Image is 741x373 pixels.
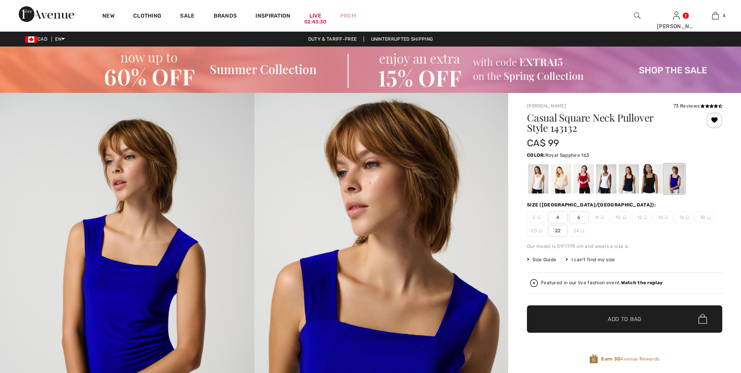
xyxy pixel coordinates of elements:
img: Watch the replay [530,279,538,287]
div: Vanilla [528,164,548,194]
div: Midnight Blue 40 [619,164,639,194]
div: White [596,164,616,194]
img: Bag.svg [698,314,707,324]
div: 02:43:30 [304,18,326,26]
img: ring-m.svg [686,215,689,219]
span: 20 [527,225,546,237]
span: 6 [569,212,589,223]
h1: Casual Square Neck Pullover Style 143132 [527,113,690,133]
img: ring-m.svg [623,215,627,219]
a: Sale [180,13,195,21]
span: EN [55,36,65,42]
a: Prom [340,12,356,20]
img: ring-m.svg [580,229,584,233]
a: [PERSON_NAME] [527,103,566,109]
div: Size ([GEOGRAPHIC_DATA]/[GEOGRAPHIC_DATA]): [527,201,657,208]
img: Canadian Dollar [25,36,37,43]
div: Black [641,164,662,194]
img: ring-m.svg [643,215,647,219]
div: Featured in our live fashion event. [541,280,662,285]
div: [PERSON_NAME] [657,22,695,30]
div: 73 Reviews [673,102,722,109]
img: ring-m.svg [664,215,668,219]
img: My Info [673,11,680,20]
span: Royal Sapphire 163 [545,152,589,158]
div: Radiant red [573,164,594,194]
span: 12 [632,212,652,223]
span: 24 [569,225,589,237]
span: 2 [527,212,546,223]
span: Add to Bag [608,315,641,323]
img: ring-m.svg [707,215,711,219]
a: Live02:43:30 [309,12,321,20]
span: 8 [590,212,610,223]
span: 14 [654,212,673,223]
img: ring-m.svg [537,215,541,219]
img: ring-m.svg [539,229,543,233]
div: Moonstone [551,164,571,194]
a: Brands [214,13,237,21]
iframe: Opens a widget where you can chat to one of our agents [691,314,733,334]
span: CAD [25,36,50,42]
a: New [102,13,114,21]
strong: Watch the replay [621,280,663,285]
span: 16 [675,212,694,223]
span: 18 [696,212,715,223]
div: Our model is 5'9"/175 cm and wears a size 6. [527,243,722,250]
img: ring-m.svg [600,215,604,219]
span: Color: [527,152,545,158]
a: 4 [696,11,734,20]
span: Avenue Rewards [601,355,659,362]
img: 1ère Avenue [19,6,74,22]
a: Clothing [133,13,161,21]
div: I can't find my size [566,256,615,263]
span: 4 [548,212,568,223]
span: CA$ 99 [527,138,559,149]
span: 4 [723,12,725,19]
a: Sign In [673,12,680,19]
img: Avenue Rewards [589,354,598,364]
strong: Earn 30 [601,356,620,362]
img: My Bag [712,11,719,20]
span: 10 [611,212,631,223]
button: Add to Bag [527,305,722,333]
img: search the website [634,11,641,20]
span: Inspiration [255,13,290,21]
span: Size Guide [527,256,556,263]
div: Royal Sapphire 163 [664,164,684,194]
span: 22 [548,225,568,237]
